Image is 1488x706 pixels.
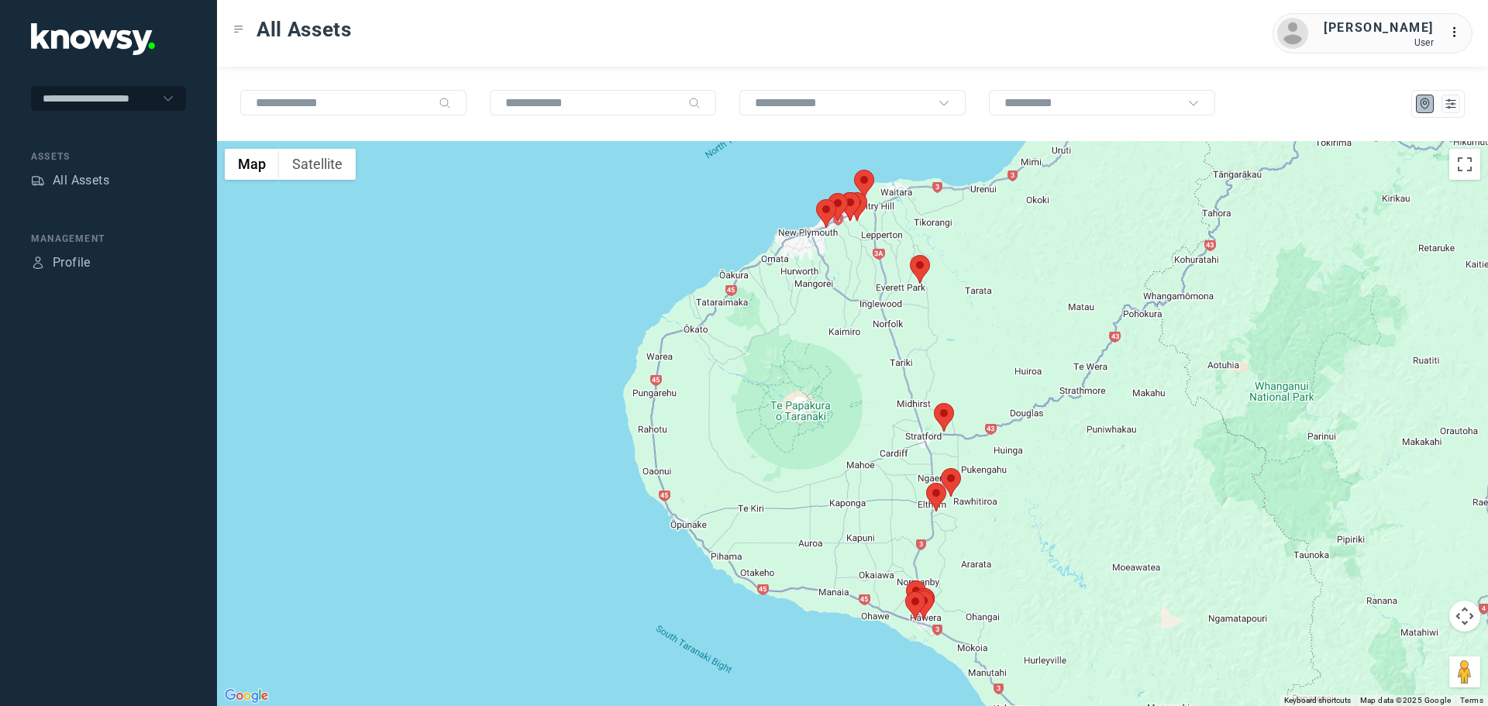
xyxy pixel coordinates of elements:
div: : [1449,23,1468,42]
tspan: ... [1450,26,1466,38]
button: Toggle fullscreen view [1449,149,1480,180]
div: Management [31,232,186,246]
div: Profile [53,253,91,272]
img: Google [221,686,272,706]
div: All Assets [53,171,109,190]
div: Assets [31,174,45,188]
div: [PERSON_NAME] [1324,19,1434,37]
span: All Assets [257,15,352,43]
a: Open this area in Google Maps (opens a new window) [221,686,272,706]
img: avatar.png [1277,18,1308,49]
button: Keyboard shortcuts [1284,695,1351,706]
button: Map camera controls [1449,601,1480,632]
div: List [1444,97,1458,111]
div: User [1324,37,1434,48]
div: Map [1418,97,1432,111]
div: : [1449,23,1468,44]
img: Application Logo [31,23,155,55]
div: Profile [31,256,45,270]
a: ProfileProfile [31,253,91,272]
a: Terms [1460,696,1483,704]
div: Search [439,97,451,109]
button: Show street map [225,149,279,180]
span: Map data ©2025 Google [1360,696,1451,704]
button: Drag Pegman onto the map to open Street View [1449,656,1480,687]
a: AssetsAll Assets [31,171,109,190]
div: Assets [31,150,186,164]
button: Show satellite imagery [279,149,356,180]
div: Search [688,97,701,109]
div: Toggle Menu [233,24,244,35]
